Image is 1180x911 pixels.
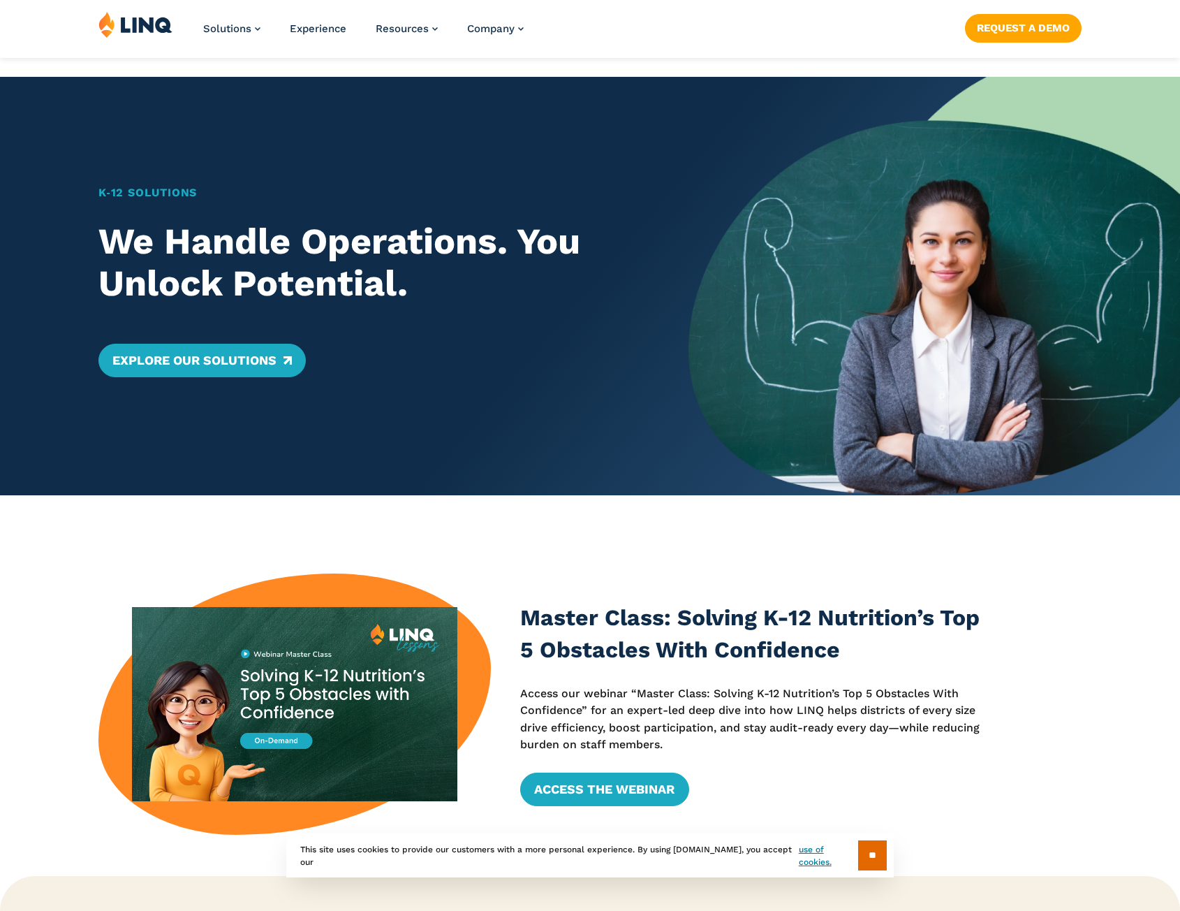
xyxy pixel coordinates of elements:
a: Solutions [203,22,260,35]
span: Company [467,22,515,35]
span: Solutions [203,22,251,35]
span: Resources [376,22,429,35]
a: Explore Our Solutions [98,344,306,377]
h1: K‑12 Solutions [98,184,640,201]
p: Access our webinar “Master Class: Solving K-12 Nutrition’s Top 5 Obstacles With Confidence” for a... [520,685,997,753]
img: Home Banner [688,77,1180,495]
a: Access the Webinar [520,773,688,806]
nav: Button Navigation [965,11,1082,42]
a: Resources [376,22,438,35]
a: Request a Demo [965,14,1082,42]
h2: We Handle Operations. You Unlock Potential. [98,221,640,305]
img: LINQ | K‑12 Software [98,11,172,38]
a: Company [467,22,524,35]
a: Experience [290,22,346,35]
h3: Master Class: Solving K-12 Nutrition’s Top 5 Obstacles With Confidence [520,602,997,666]
div: This site uses cookies to provide our customers with a more personal experience. By using [DOMAIN... [286,833,894,877]
a: use of cookies. [799,843,858,868]
nav: Primary Navigation [203,11,524,57]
